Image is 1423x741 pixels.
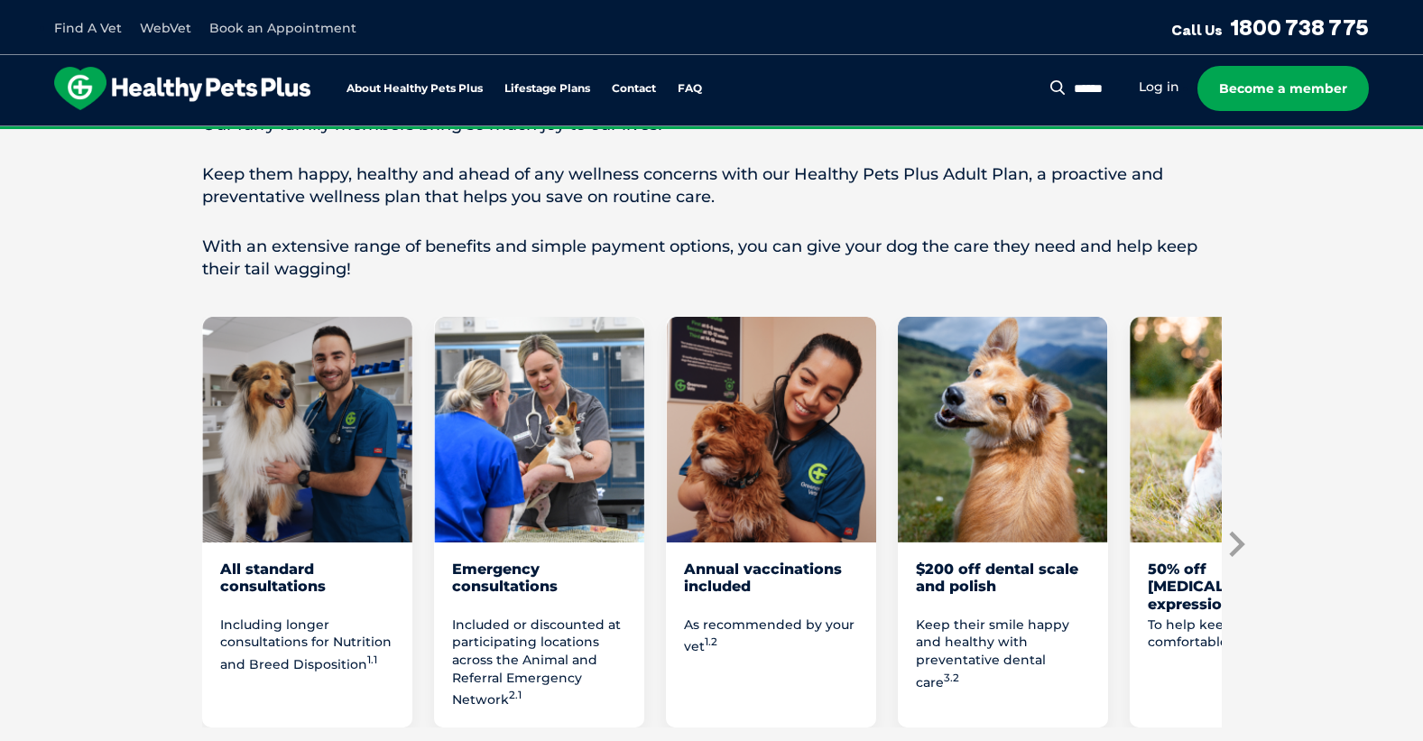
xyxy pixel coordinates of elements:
a: Book an Appointment [209,20,356,36]
a: FAQ [678,83,702,95]
sup: 1.2 [705,635,717,648]
a: About Healthy Pets Plus [347,83,483,95]
li: 5 of 8 [1130,317,1340,727]
p: With an extensive range of benefits and simple payment options, you can give your dog the care th... [202,236,1222,281]
a: Find A Vet [54,20,122,36]
p: Keep them happy, healthy and ahead of any wellness concerns with our Healthy Pets Plus Adult Plan... [202,163,1222,208]
p: As recommended by your vet [684,616,858,656]
img: hpp-logo [54,67,310,110]
li: 2 of 8 [434,317,644,727]
a: Lifestage Plans [504,83,590,95]
p: Including longer consultations for Nutrition and Breed Disposition [220,616,394,673]
span: Proactive, preventative wellness program designed to keep your pet healthier and happier for longer [374,126,1049,143]
p: Included or discounted at participating locations across the Animal and Referral Emergency Network [452,616,626,709]
a: Contact [612,83,656,95]
li: 1 of 8 [202,317,412,727]
div: Annual vaccinations included [684,560,858,613]
div: Emergency consultations [452,560,626,613]
li: 4 of 8 [898,317,1108,727]
a: Log in [1139,79,1179,96]
div: $200 off dental scale and polish [916,560,1090,613]
span: Call Us [1171,21,1223,39]
a: WebVet [140,20,191,36]
div: All standard consultations [220,560,394,613]
li: 3 of 8 [666,317,876,727]
div: 50% off [MEDICAL_DATA] expression [1148,560,1322,613]
button: Search [1047,79,1069,97]
sup: 2.1 [509,689,522,701]
a: Call Us1800 738 775 [1171,14,1369,41]
p: Keep their smile happy and healthy with preventative dental care [916,616,1090,691]
sup: 3.2 [944,672,959,684]
a: Become a member [1197,66,1369,111]
sup: 1.1 [367,653,377,666]
button: Next slide [1222,531,1249,558]
p: To help keep your dog comfortable [1148,616,1322,652]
